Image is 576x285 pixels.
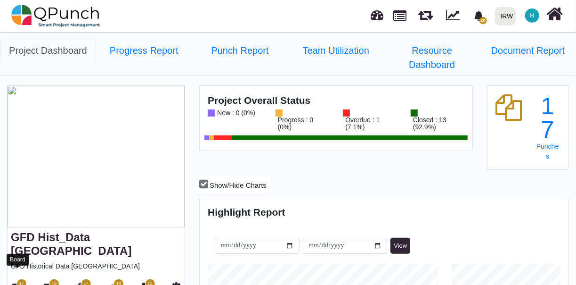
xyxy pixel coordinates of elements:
[519,0,545,31] a: H
[525,8,539,23] span: Hishambajwa
[501,8,513,25] div: IRW
[210,181,267,189] span: Show/Hide Charts
[468,0,491,30] a: bell fill20
[394,6,407,21] span: Projects
[441,0,468,32] div: Dynamic Report
[7,254,29,266] div: Board
[491,0,519,32] a: IRW
[384,40,480,75] a: Resource Dashboard
[288,40,384,75] li: GFD Hist_Data Norway
[208,94,464,106] h4: Project Overall Status
[11,261,181,271] p: GFD Historical Data [GEOGRAPHIC_DATA]
[276,117,329,131] div: Progress : 0 (0%)
[535,94,560,142] div: 17
[343,117,397,131] div: Overdue : 1 (7.1%)
[390,238,410,254] button: View
[480,40,576,61] a: Document Report
[530,13,535,18] span: H
[11,231,131,257] a: GFD Hist_Data [GEOGRAPHIC_DATA]
[208,206,560,218] h4: Highlight Report
[411,117,464,131] div: Closed : 13 (92.9%)
[536,142,559,160] span: Punches
[471,7,487,24] div: Notification
[195,176,270,193] button: Show/Hide Charts
[96,40,192,61] a: Progress Report
[535,94,560,160] a: 17 Punches
[418,5,433,20] span: Releases
[192,40,288,61] a: Punch Report
[474,11,484,21] svg: bell fill
[371,6,384,20] span: Dashboard
[479,17,487,24] span: 20
[288,40,384,61] a: Team Utilization
[215,109,255,117] div: New : 0 (0%)
[11,2,100,30] img: qpunch-sp.fa6292f.png
[547,5,563,23] i: Home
